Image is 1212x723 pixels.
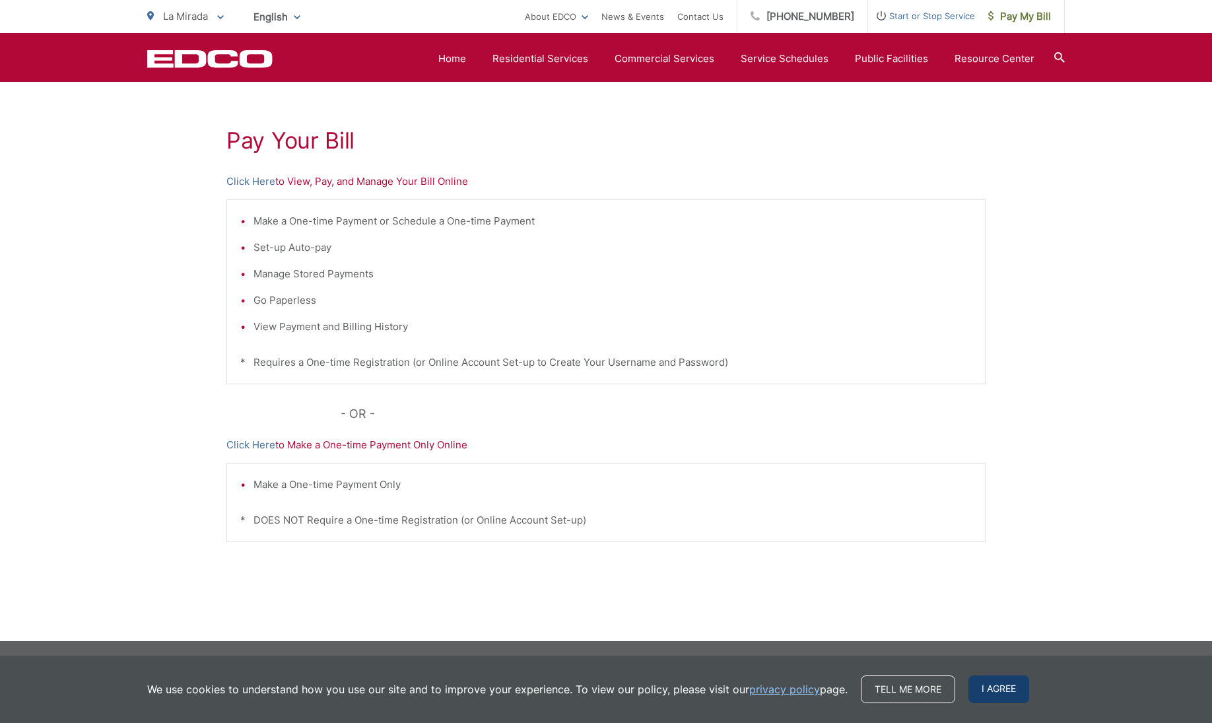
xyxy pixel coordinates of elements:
li: Go Paperless [253,293,972,308]
a: Residential Services [492,51,588,67]
li: Manage Stored Payments [253,266,972,282]
a: News & Events [601,9,664,24]
a: Home [438,51,466,67]
a: EDCD logo. Return to the homepage. [147,50,273,68]
span: English [244,5,310,28]
h1: Pay Your Bill [226,127,986,154]
a: Click Here [226,437,275,453]
span: La Mirada [163,10,208,22]
p: to View, Pay, and Manage Your Bill Online [226,174,986,189]
p: * Requires a One-time Registration (or Online Account Set-up to Create Your Username and Password) [240,355,972,370]
p: to Make a One-time Payment Only Online [226,437,986,453]
p: - OR - [341,404,986,424]
span: Pay My Bill [988,9,1051,24]
a: Resource Center [955,51,1034,67]
a: About EDCO [525,9,588,24]
a: Click Here [226,174,275,189]
a: Public Facilities [855,51,928,67]
li: View Payment and Billing History [253,319,972,335]
span: I agree [968,675,1029,703]
p: * DOES NOT Require a One-time Registration (or Online Account Set-up) [240,512,972,528]
li: Make a One-time Payment or Schedule a One-time Payment [253,213,972,229]
a: Service Schedules [741,51,828,67]
p: We use cookies to understand how you use our site and to improve your experience. To view our pol... [147,681,848,697]
a: Commercial Services [615,51,714,67]
a: Tell me more [861,675,955,703]
a: Contact Us [677,9,724,24]
li: Make a One-time Payment Only [253,477,972,493]
li: Set-up Auto-pay [253,240,972,256]
a: privacy policy [749,681,820,697]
